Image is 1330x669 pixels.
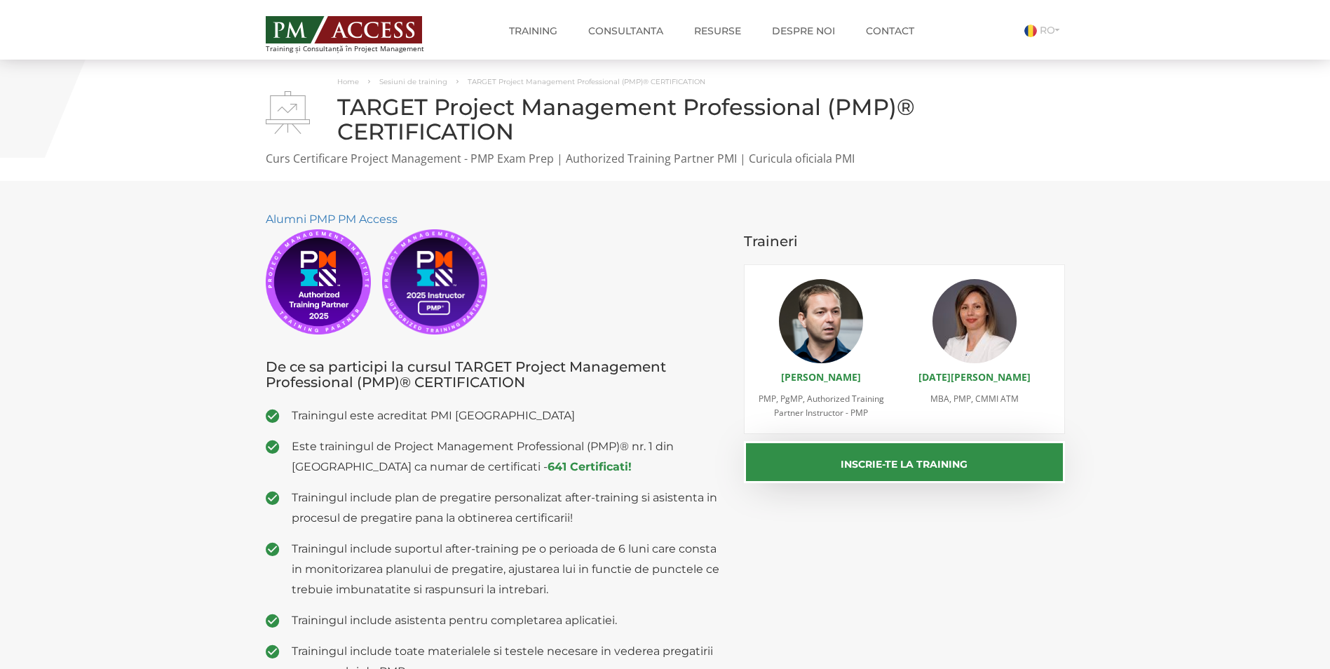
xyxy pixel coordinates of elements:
a: 641 Certificati! [548,460,632,473]
span: Este trainingul de Project Management Professional (PMP)® nr. 1 din [GEOGRAPHIC_DATA] ca numar de... [292,436,724,477]
a: Despre noi [761,17,846,45]
a: Training și Consultanță în Project Management [266,12,450,53]
span: Trainingul include suportul after-training pe o perioada de 6 luni care consta in monitorizarea p... [292,539,724,600]
a: Home [337,77,359,86]
span: TARGET Project Management Professional (PMP)® CERTIFICATION [468,77,705,86]
a: Sesiuni de training [379,77,447,86]
span: Trainingul include asistenta pentru completarea aplicatiei. [292,610,724,630]
span: Training și Consultanță în Project Management [266,45,450,53]
a: Contact [855,17,925,45]
h1: TARGET Project Management Professional (PMP)® CERTIFICATION [266,95,1065,144]
a: Alumni PMP PM Access [266,212,398,226]
span: Trainingul include plan de pregatire personalizat after-training si asistenta in procesul de preg... [292,487,724,528]
a: Consultanta [578,17,674,45]
a: Resurse [684,17,752,45]
a: RO [1024,24,1065,36]
a: Training [498,17,568,45]
span: MBA, PMP, CMMI ATM [930,393,1019,405]
img: TARGET Project Management Professional (PMP)® CERTIFICATION [266,91,310,134]
p: Curs Certificare Project Management - PMP Exam Prep | Authorized Training Partner PMI | Curicula ... [266,151,1065,167]
h3: Traineri [744,234,1065,249]
a: [PERSON_NAME] [781,370,861,384]
span: Trainingul este acreditat PMI [GEOGRAPHIC_DATA] [292,405,724,426]
span: PMP, PgMP, Authorized Training Partner Instructor - PMP [759,393,884,419]
h3: De ce sa participi la cursul TARGET Project Management Professional (PMP)® CERTIFICATION [266,359,724,390]
img: PM ACCESS - Echipa traineri si consultanti certificati PMP: Narciss Popescu, Mihai Olaru, Monica ... [266,16,422,43]
img: Romana [1024,25,1037,37]
a: [DATE][PERSON_NAME] [918,370,1031,384]
button: Inscrie-te la training [744,441,1065,483]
